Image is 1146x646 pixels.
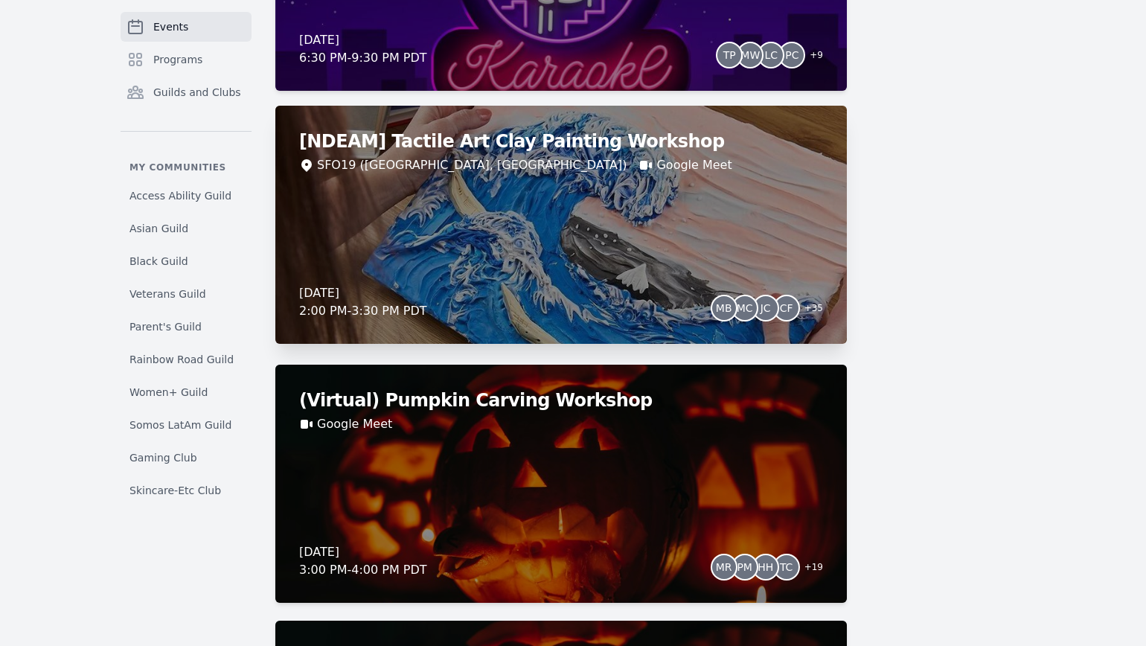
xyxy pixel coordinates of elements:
[129,385,208,400] span: Women+ Guild
[656,156,732,174] a: Google Meet
[275,365,847,603] a: (Virtual) Pumpkin Carving WorkshopGoogle Meet[DATE]3:00 PM-4:00 PM PDTMRPMHHTC+19
[121,215,252,242] a: Asian Guild
[317,415,392,433] a: Google Meet
[129,188,231,203] span: Access Ability Guild
[299,129,823,153] h2: [NDEAM] Tactile Art Clay Painting Workshop
[121,281,252,307] a: Veterans Guild
[299,543,427,579] div: [DATE] 3:00 PM - 4:00 PM PDT
[761,303,771,313] span: JC
[121,313,252,340] a: Parent's Guild
[129,319,202,334] span: Parent's Guild
[121,248,252,275] a: Black Guild
[153,85,241,100] span: Guilds and Clubs
[716,303,732,313] span: MB
[121,346,252,373] a: Rainbow Road Guild
[299,31,427,67] div: [DATE] 6:30 PM - 9:30 PM PDT
[275,106,847,344] a: [NDEAM] Tactile Art Clay Painting WorkshopSFO19 ([GEOGRAPHIC_DATA], [GEOGRAPHIC_DATA])Google Meet...
[121,444,252,471] a: Gaming Club
[121,379,252,406] a: Women+ Guild
[780,303,793,313] span: CF
[716,562,732,572] span: MR
[129,254,188,269] span: Black Guild
[121,12,252,494] nav: Sidebar
[765,50,778,60] span: LC
[129,450,197,465] span: Gaming Club
[740,50,760,60] span: MW
[121,161,252,173] p: My communities
[129,418,231,432] span: Somos LatAm Guild
[723,50,736,60] span: TP
[801,46,823,67] span: + 9
[785,50,798,60] span: PC
[737,562,752,572] span: PM
[121,477,252,504] a: Skincare-Etc Club
[153,52,202,67] span: Programs
[121,182,252,209] a: Access Ability Guild
[129,352,234,367] span: Rainbow Road Guild
[121,45,252,74] a: Programs
[796,558,823,579] span: + 19
[780,562,793,572] span: TC
[153,19,188,34] span: Events
[129,221,188,236] span: Asian Guild
[299,284,427,320] div: [DATE] 2:00 PM - 3:30 PM PDT
[758,562,773,572] span: HH
[129,287,206,301] span: Veterans Guild
[121,12,252,42] a: Events
[796,299,823,320] span: + 35
[121,412,252,438] a: Somos LatAm Guild
[121,77,252,107] a: Guilds and Clubs
[129,483,221,498] span: Skincare-Etc Club
[317,156,627,174] div: SFO19 ([GEOGRAPHIC_DATA], [GEOGRAPHIC_DATA])
[299,388,823,412] h2: (Virtual) Pumpkin Carving Workshop
[737,303,753,313] span: MC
